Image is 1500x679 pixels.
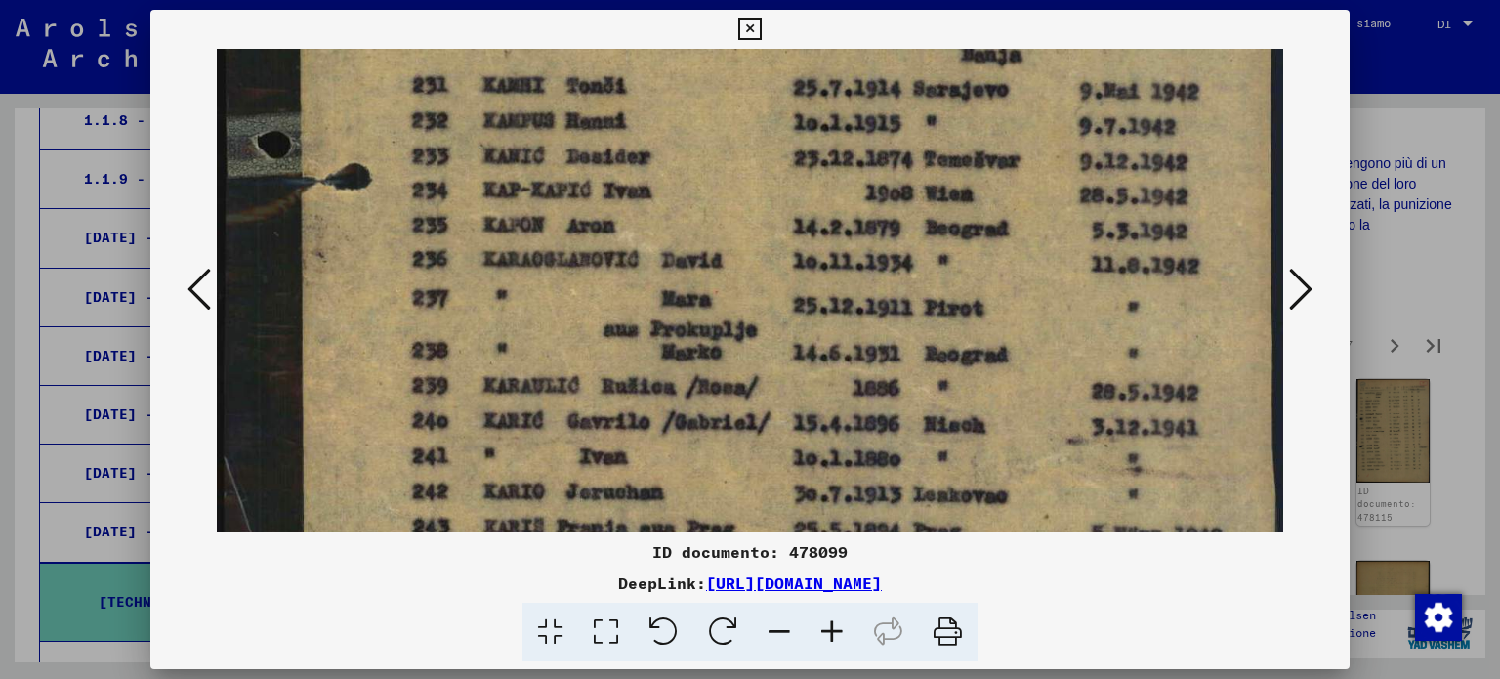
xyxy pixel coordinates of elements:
[1415,594,1462,641] img: Modifica consenso
[618,573,706,593] font: DeepLink:
[652,542,848,562] font: ID documento: 478099
[706,573,882,593] a: [URL][DOMAIN_NAME]
[1414,593,1461,640] div: Modifica consenso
